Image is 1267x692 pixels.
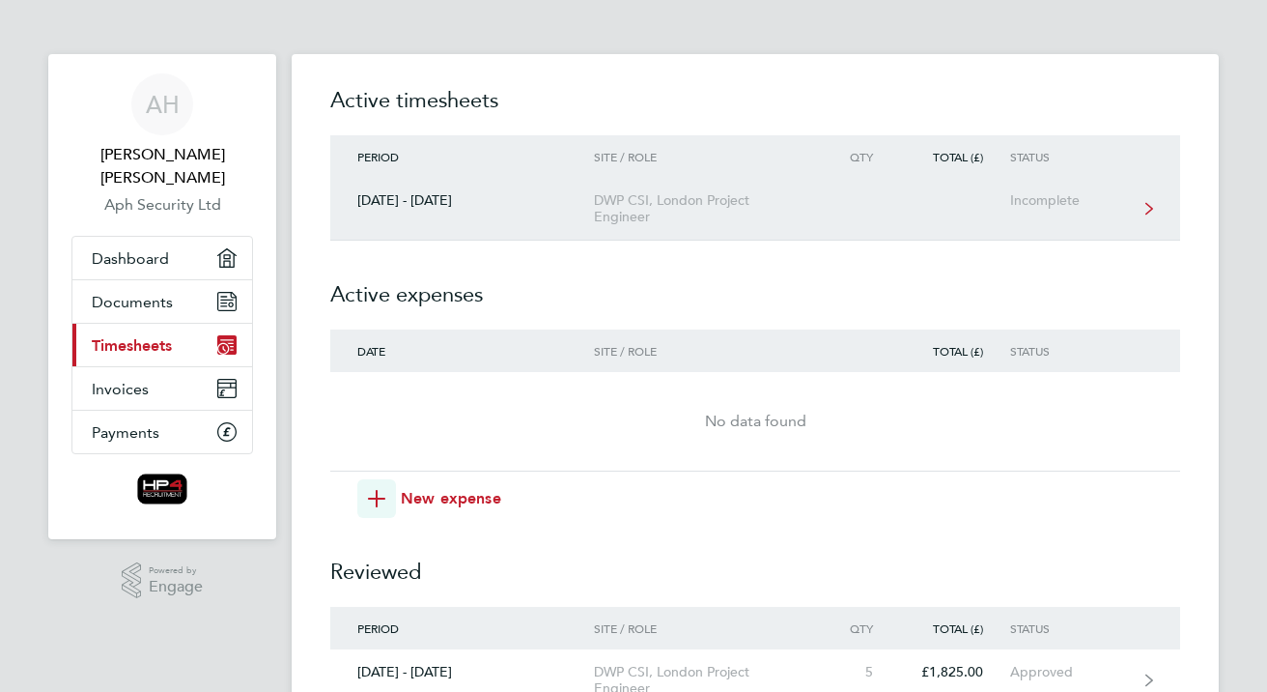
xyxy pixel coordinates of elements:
[71,143,253,189] span: Austen Hine
[92,336,172,355] span: Timesheets
[72,367,252,410] a: Invoices
[594,192,815,225] div: DWP CSI, London Project Engineer
[330,178,1180,241] a: [DATE] - [DATE]DWP CSI, London Project EngineerIncomplete
[594,150,815,163] div: Site / Role
[71,193,253,216] a: Aph Security Ltd
[401,487,501,510] span: New expense
[330,344,594,358] div: Date
[594,344,815,358] div: Site / Role
[357,620,399,636] span: Period
[900,150,1010,163] div: Total (£)
[330,85,1180,135] h2: Active timesheets
[122,562,204,599] a: Powered byEngage
[900,621,1010,635] div: Total (£)
[330,410,1180,433] div: No data found
[72,411,252,453] a: Payments
[1010,150,1129,163] div: Status
[1010,621,1129,635] div: Status
[594,621,815,635] div: Site / Role
[149,562,203,579] span: Powered by
[330,518,1180,607] h2: Reviewed
[146,92,180,117] span: AH
[330,241,1180,330] h2: Active expenses
[71,73,253,189] a: AH[PERSON_NAME] [PERSON_NAME]
[815,150,900,163] div: Qty
[357,149,399,164] span: Period
[1010,192,1129,209] div: Incomplete
[92,249,169,268] span: Dashboard
[900,344,1010,358] div: Total (£)
[815,621,900,635] div: Qty
[357,479,501,518] button: New expense
[330,192,594,209] div: [DATE] - [DATE]
[1010,344,1129,358] div: Status
[137,474,188,505] img: hp4recruitment-logo-retina.png
[92,423,159,442] span: Payments
[72,324,252,366] a: Timesheets
[815,664,900,680] div: 5
[92,380,149,398] span: Invoices
[71,474,253,505] a: Go to home page
[1010,664,1129,680] div: Approved
[72,237,252,279] a: Dashboard
[330,664,594,680] div: [DATE] - [DATE]
[149,579,203,595] span: Engage
[92,293,173,311] span: Documents
[900,664,1010,680] div: £1,825.00
[72,280,252,323] a: Documents
[48,54,276,539] nav: Main navigation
